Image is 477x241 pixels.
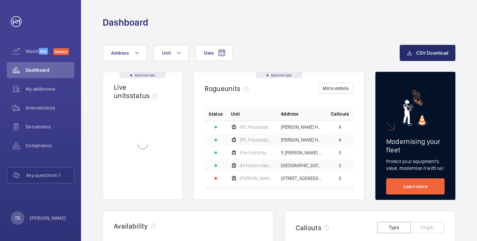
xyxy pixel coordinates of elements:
span: 4 [339,138,341,142]
span: [PERSON_NAME] Platform Lift [240,176,273,181]
span: 3 [339,176,341,181]
div: Real time data [120,72,166,78]
span: Any questions ? [26,172,74,179]
button: More details [318,83,353,94]
p: Status [209,111,223,117]
button: Address [103,45,147,61]
span: Address [281,111,298,117]
p: TB [15,215,20,221]
p: [PERSON_NAME] [30,215,66,221]
span: Discover [53,48,69,55]
a: Learn more [386,178,445,194]
h1: Dashboard [103,16,148,29]
span: [GEOGRAPHIC_DATA] - [GEOGRAPHIC_DATA] [281,163,323,168]
span: Maximize [26,48,39,55]
span: Dashboard [26,67,74,73]
span: Fire Fighting - EPL Passenger Lift [240,150,273,155]
h2: Rogue [205,84,251,93]
button: Unit [154,45,189,61]
button: CSV Download [400,45,455,61]
span: 3 [339,163,341,168]
span: EPL Passenger Lift No 1 [240,125,273,129]
span: Compliance [26,142,74,149]
span: Unit [162,50,171,56]
span: Documents [26,123,74,130]
h2: Live units [114,83,160,100]
span: 4 [339,125,341,129]
button: Origin [410,222,444,233]
span: Address [111,50,129,56]
img: marketing-card.svg [403,90,428,126]
h2: Availability [114,222,148,230]
span: Date [204,50,214,56]
span: 5 [PERSON_NAME] House - High Risk Building - [GEOGRAPHIC_DATA][PERSON_NAME] [281,150,323,155]
span: EPL Passenger Lift No 2 [240,138,273,142]
span: Callouts [331,111,349,117]
span: 3 [339,150,341,155]
button: Date [195,45,233,61]
span: Beta [39,48,48,55]
span: 43 Floors machine room less middle lift [240,163,273,168]
p: Protect your equipment's value, modernise it with us! [386,158,445,172]
span: status [130,91,161,100]
div: Real time data [256,72,302,78]
h2: Callouts [296,223,322,232]
span: units [224,84,251,93]
button: Type [377,222,411,233]
span: [PERSON_NAME] House - High Risk Building - [PERSON_NAME][GEOGRAPHIC_DATA] [281,125,323,129]
span: [PERSON_NAME] House - [PERSON_NAME][GEOGRAPHIC_DATA] [281,138,323,142]
span: CSV Download [416,50,448,56]
h2: Modernising your fleet [386,137,445,154]
span: My addresses [26,86,74,92]
span: Unit [231,111,240,117]
span: [STREET_ADDRESS][PERSON_NAME] - [PERSON_NAME][GEOGRAPHIC_DATA] [281,176,323,181]
span: Interventions [26,104,74,111]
